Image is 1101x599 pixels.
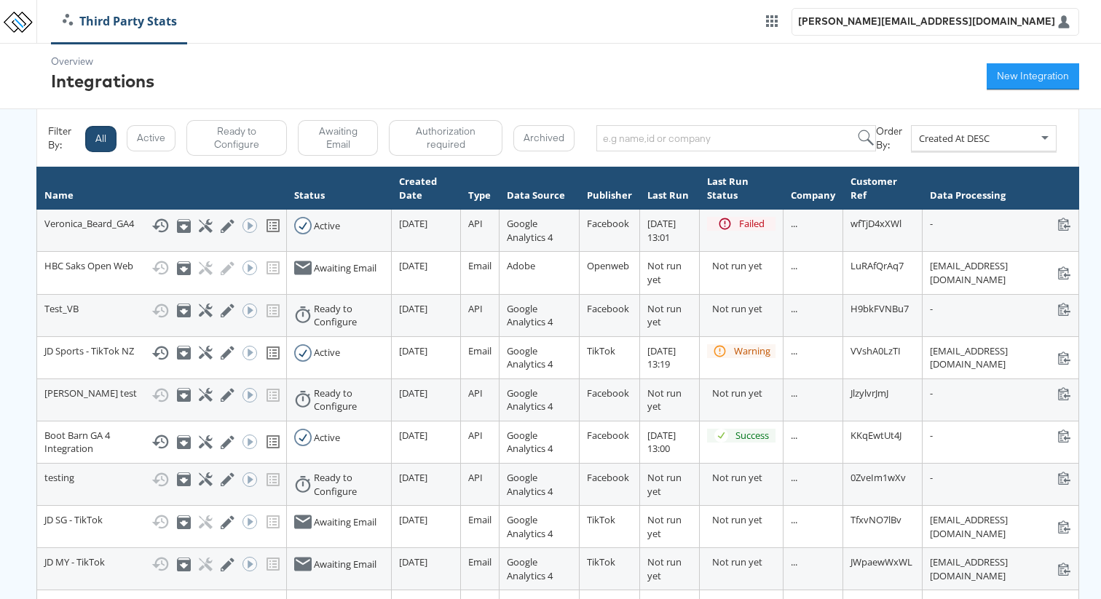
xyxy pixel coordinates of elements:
[647,513,682,540] span: Not run yet
[851,259,904,272] span: LuRAfQrAq7
[647,386,682,413] span: Not run yet
[596,125,876,151] input: e.g name,id or company
[507,386,553,413] span: Google Analytics 4
[500,167,580,210] th: Data Source
[399,344,427,357] span: [DATE]
[851,302,909,315] span: H9bkFVNBu7
[37,167,287,210] th: Name
[647,344,676,371] span: [DATE] 13:19
[930,471,1071,485] div: -
[930,259,1071,286] div: [EMAIL_ADDRESS][DOMAIN_NAME]
[52,13,188,30] a: Third Party Stats
[712,555,776,569] div: Not run yet
[507,259,535,272] span: Adobe
[784,167,843,210] th: Company
[587,429,629,442] span: Facebook
[587,471,629,484] span: Facebook
[85,126,117,152] button: All
[587,344,615,357] span: TikTok
[507,429,553,456] span: Google Analytics 4
[930,344,1071,371] div: [EMAIL_ADDRESS][DOMAIN_NAME]
[507,471,553,498] span: Google Analytics 4
[712,259,776,273] div: Not run yet
[791,386,797,400] span: ...
[186,120,287,156] button: Ready to Configure
[314,515,376,529] div: Awaiting Email
[468,429,483,442] span: API
[127,125,175,151] button: Active
[399,259,427,272] span: [DATE]
[287,167,391,210] th: Status
[791,302,797,315] span: ...
[791,344,797,357] span: ...
[647,302,682,329] span: Not run yet
[507,344,553,371] span: Google Analytics 4
[44,513,279,531] div: JD SG - TikTok
[44,429,279,456] div: Boot Barn GA 4 Integration
[399,471,427,484] span: [DATE]
[399,513,427,526] span: [DATE]
[51,55,154,68] div: Overview
[468,555,492,568] span: Email
[468,471,483,484] span: API
[44,555,279,573] div: JD MY - TikTok
[851,555,912,568] span: JWpaewWxWL
[647,555,682,582] span: Not run yet
[739,217,765,231] div: Failed
[791,513,797,526] span: ...
[930,555,1071,582] div: [EMAIL_ADDRESS][DOMAIN_NAME]
[587,555,615,568] span: TikTok
[791,555,797,568] span: ...
[712,513,776,527] div: Not run yet
[587,513,615,526] span: TikTok
[647,429,676,456] span: [DATE] 13:00
[987,63,1079,90] button: New Integration
[48,124,84,151] div: Filter By:
[580,167,640,210] th: Publisher
[264,217,282,234] svg: View missing tracking codes
[843,167,923,210] th: Customer Ref
[851,217,901,230] span: wfTjD4xXWl
[468,513,492,526] span: Email
[507,217,553,244] span: Google Analytics 4
[391,167,461,210] th: Created Date
[919,132,990,145] span: Created At DESC
[930,302,1071,316] div: -
[587,386,629,400] span: Facebook
[712,386,776,400] div: Not run yet
[798,15,1055,28] div: [PERSON_NAME][EMAIL_ADDRESS][DOMAIN_NAME]
[791,471,797,484] span: ...
[507,555,553,582] span: Google Analytics 4
[791,429,797,442] span: ...
[647,217,676,244] span: [DATE] 13:01
[264,344,282,362] svg: View missing tracking codes
[647,259,682,286] span: Not run yet
[851,344,901,357] span: VVshA0LzTI
[314,431,340,445] div: Active
[507,302,553,329] span: Google Analytics 4
[468,302,483,315] span: API
[399,302,427,315] span: [DATE]
[647,471,682,498] span: Not run yet
[44,217,279,234] div: Veronica_Beard_GA4
[399,386,427,400] span: [DATE]
[389,120,502,156] button: Authorization required
[44,386,279,404] div: [PERSON_NAME] test
[264,433,282,451] svg: View missing tracking codes
[930,217,1071,231] div: -
[461,167,500,210] th: Type
[314,346,340,360] div: Active
[587,259,629,272] span: Openweb
[314,261,376,275] div: Awaiting Email
[298,120,378,156] button: Awaiting Email
[468,217,483,230] span: API
[314,302,383,329] div: Ready to Configure
[930,429,1071,443] div: -
[513,125,575,151] button: Archived
[44,259,279,277] div: HBC Saks Open Web
[314,558,376,571] div: Awaiting Email
[399,217,427,230] span: [DATE]
[587,302,629,315] span: Facebook
[44,344,279,362] div: JD Sports - TikTok NZ
[640,167,700,210] th: Last Run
